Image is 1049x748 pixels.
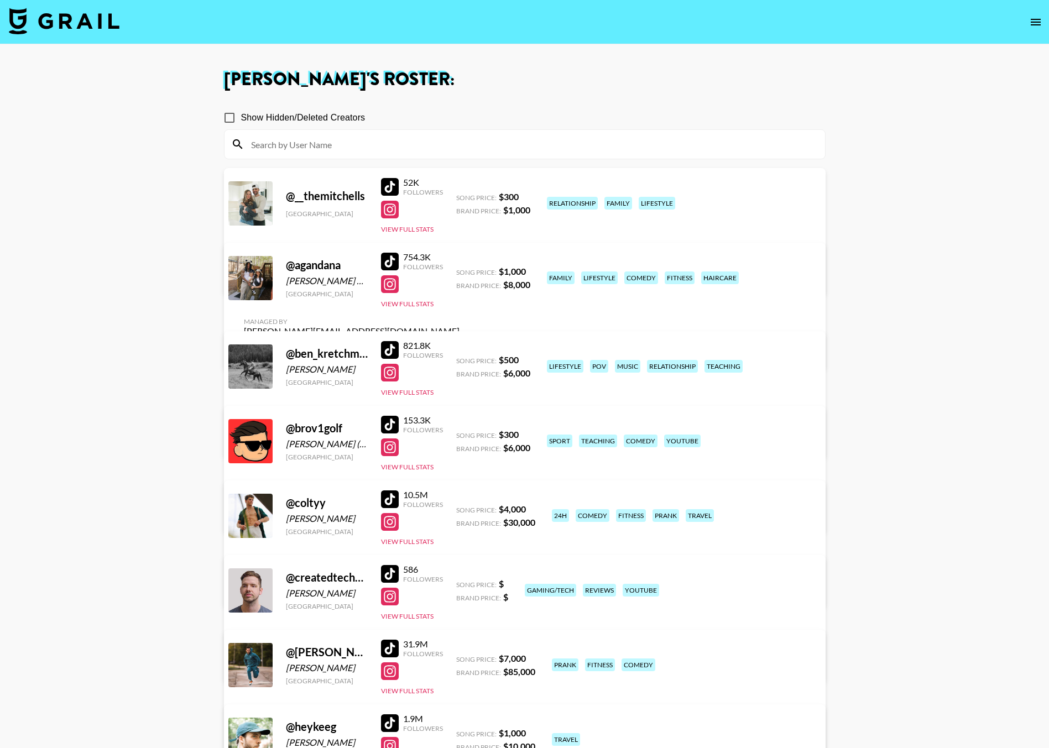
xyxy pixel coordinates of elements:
[403,415,443,426] div: 153.3K
[456,370,501,378] span: Brand Price:
[503,279,530,290] strong: $ 8,000
[403,263,443,271] div: Followers
[456,519,501,527] span: Brand Price:
[286,378,368,386] div: [GEOGRAPHIC_DATA]
[286,645,368,659] div: @ [PERSON_NAME].[PERSON_NAME]
[286,588,368,599] div: [PERSON_NAME]
[381,388,434,396] button: View Full Stats
[583,584,616,597] div: reviews
[286,527,368,536] div: [GEOGRAPHIC_DATA]
[499,728,526,738] strong: $ 1,000
[499,191,519,202] strong: $ 300
[503,592,508,602] strong: $
[403,188,443,196] div: Followers
[403,724,443,733] div: Followers
[499,266,526,276] strong: $ 1,000
[503,368,530,378] strong: $ 6,000
[1025,11,1047,33] button: open drawer
[244,326,460,337] div: [PERSON_NAME][EMAIL_ADDRESS][DOMAIN_NAME]
[456,281,501,290] span: Brand Price:
[403,351,443,359] div: Followers
[686,509,714,522] div: travel
[381,463,434,471] button: View Full Stats
[503,666,535,677] strong: $ 85,000
[403,489,443,500] div: 10.5M
[576,509,609,522] div: comedy
[456,668,501,677] span: Brand Price:
[241,111,366,124] span: Show Hidden/Deleted Creators
[286,347,368,360] div: @ ben_kretchman
[622,658,655,671] div: comedy
[381,300,434,308] button: View Full Stats
[456,207,501,215] span: Brand Price:
[286,571,368,584] div: @ createdtechofficial
[525,584,576,597] div: gaming/tech
[616,509,646,522] div: fitness
[286,290,368,298] div: [GEOGRAPHIC_DATA]
[547,271,575,284] div: family
[286,189,368,203] div: @ __themitchells
[286,513,368,524] div: [PERSON_NAME]
[579,435,617,447] div: teaching
[403,650,443,658] div: Followers
[615,360,640,373] div: music
[547,197,598,210] div: relationship
[503,517,535,527] strong: $ 30,000
[286,737,368,748] div: [PERSON_NAME]
[224,71,826,88] h1: [PERSON_NAME] 's Roster:
[403,340,443,351] div: 821.8K
[286,421,368,435] div: @ brov1golf
[664,435,701,447] div: youtube
[456,357,497,365] span: Song Price:
[403,426,443,434] div: Followers
[647,360,698,373] div: relationship
[286,210,368,218] div: [GEOGRAPHIC_DATA]
[623,584,659,597] div: youtube
[286,364,368,375] div: [PERSON_NAME]
[286,677,368,685] div: [GEOGRAPHIC_DATA]
[286,438,368,449] div: [PERSON_NAME] ([PERSON_NAME])
[503,442,530,453] strong: $ 6,000
[456,506,497,514] span: Song Price:
[581,271,618,284] div: lifestyle
[456,444,501,453] span: Brand Price:
[552,733,580,746] div: travel
[286,602,368,610] div: [GEOGRAPHIC_DATA]
[403,575,443,583] div: Followers
[244,135,818,153] input: Search by User Name
[499,429,519,440] strong: $ 300
[624,435,657,447] div: comedy
[403,177,443,188] div: 52K
[590,360,608,373] div: pov
[286,662,368,673] div: [PERSON_NAME]
[552,658,578,671] div: prank
[624,271,658,284] div: comedy
[499,504,526,514] strong: $ 4,000
[244,317,460,326] div: Managed By
[585,658,615,671] div: fitness
[403,564,443,575] div: 586
[665,271,695,284] div: fitness
[456,268,497,276] span: Song Price:
[286,496,368,510] div: @ coltyy
[639,197,675,210] div: lifestyle
[704,360,743,373] div: teaching
[286,720,368,734] div: @ heykeeg
[403,713,443,724] div: 1.9M
[499,578,504,589] strong: $
[499,653,526,663] strong: $ 7,000
[286,453,368,461] div: [GEOGRAPHIC_DATA]
[499,354,519,365] strong: $ 500
[456,655,497,663] span: Song Price:
[381,612,434,620] button: View Full Stats
[503,205,530,215] strong: $ 1,000
[381,687,434,695] button: View Full Stats
[381,225,434,233] button: View Full Stats
[653,509,679,522] div: prank
[456,431,497,440] span: Song Price:
[547,360,583,373] div: lifestyle
[456,730,497,738] span: Song Price:
[286,258,368,272] div: @ agandana
[403,639,443,650] div: 31.9M
[456,594,501,602] span: Brand Price:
